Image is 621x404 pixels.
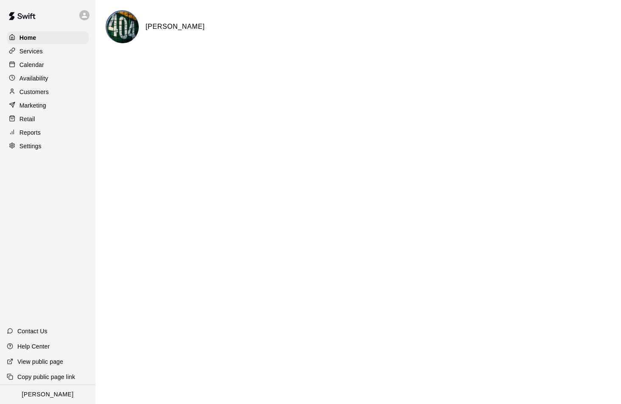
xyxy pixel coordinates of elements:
[20,128,41,137] p: Reports
[20,33,36,42] p: Home
[20,142,42,150] p: Settings
[20,47,43,55] p: Services
[17,327,48,335] p: Contact Us
[22,390,73,399] p: [PERSON_NAME]
[20,74,48,83] p: Availability
[7,113,89,125] a: Retail
[145,21,205,32] h6: [PERSON_NAME]
[7,72,89,85] a: Availability
[7,140,89,152] a: Settings
[7,31,89,44] a: Home
[17,373,75,381] p: Copy public page link
[107,11,139,43] img: Clarence logo
[7,99,89,112] a: Marketing
[7,45,89,58] a: Services
[17,357,63,366] p: View public page
[20,88,49,96] p: Customers
[20,61,44,69] p: Calendar
[20,115,35,123] p: Retail
[20,101,46,110] p: Marketing
[7,86,89,98] a: Customers
[17,342,50,351] p: Help Center
[7,58,89,71] a: Calendar
[7,126,89,139] a: Reports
